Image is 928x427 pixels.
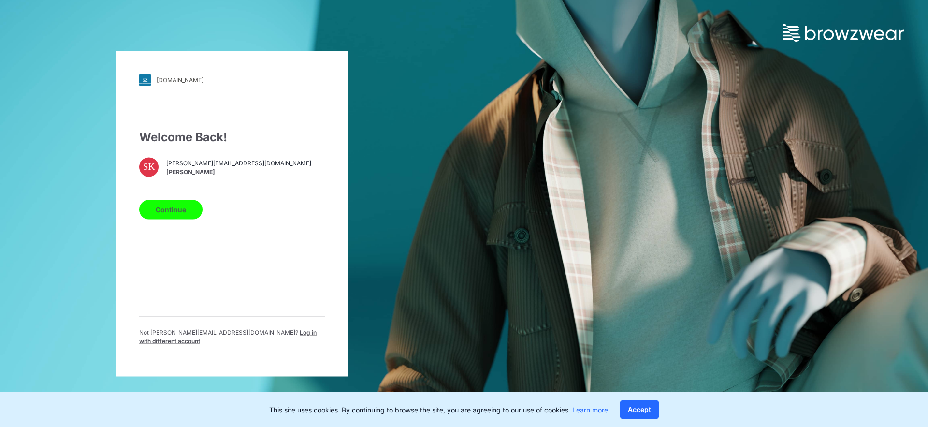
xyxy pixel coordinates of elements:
[139,128,325,146] div: Welcome Back!
[166,159,311,168] span: [PERSON_NAME][EMAIL_ADDRESS][DOMAIN_NAME]
[139,200,203,219] button: Continue
[620,400,659,419] button: Accept
[783,24,904,42] img: browzwear-logo.73288ffb.svg
[139,74,325,86] a: [DOMAIN_NAME]
[157,76,203,84] div: [DOMAIN_NAME]
[139,328,325,345] p: Not [PERSON_NAME][EMAIL_ADDRESS][DOMAIN_NAME] ?
[572,406,608,414] a: Learn more
[139,157,159,177] div: SK
[166,168,311,177] span: [PERSON_NAME]
[269,405,608,415] p: This site uses cookies. By continuing to browse the site, you are agreeing to our use of cookies.
[139,74,151,86] img: svg+xml;base64,PHN2ZyB3aWR0aD0iMjgiIGhlaWdodD0iMjgiIHZpZXdCb3g9IjAgMCAyOCAyOCIgZmlsbD0ibm9uZSIgeG...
